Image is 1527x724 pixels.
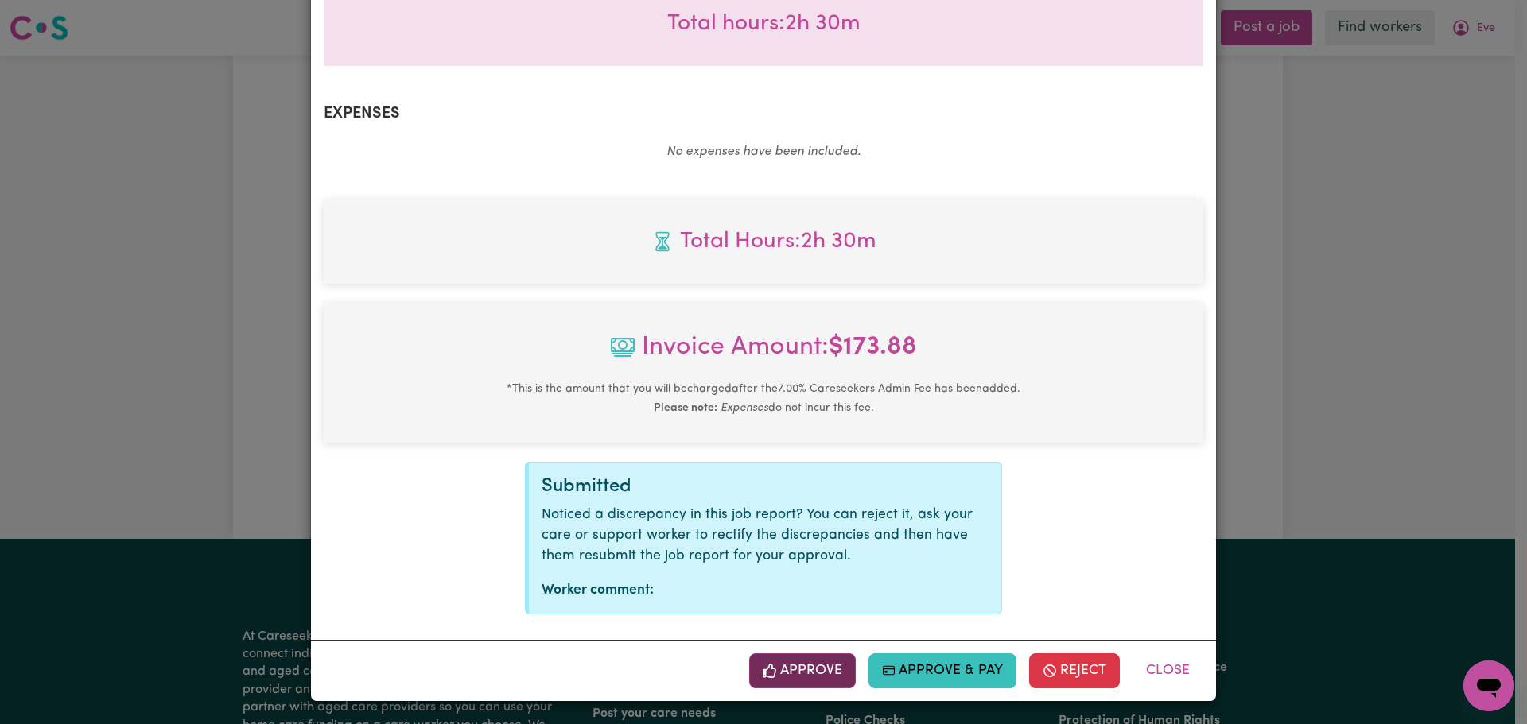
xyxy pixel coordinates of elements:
iframe: Button to launch messaging window [1463,660,1514,711]
button: Reject [1029,653,1120,688]
button: Approve & Pay [868,653,1017,688]
button: Approve [749,653,856,688]
span: Total hours worked: 2 hours 30 minutes [336,225,1191,258]
span: Total hours worked: 2 hours 30 minutes [667,13,861,35]
h2: Expenses [324,104,1203,123]
b: Please note: [654,402,717,414]
b: $ 173.88 [829,335,917,360]
small: This is the amount that you will be charged after the 7.00 % Careseekers Admin Fee has been added... [507,383,1020,414]
em: No expenses have been included. [666,145,861,158]
u: Expenses [721,402,768,414]
p: Noticed a discrepancy in this job report? You can reject it, ask your care or support worker to r... [542,505,989,567]
span: Submitted [542,477,631,496]
button: Close [1133,653,1203,688]
strong: Worker comment: [542,583,654,597]
span: Invoice Amount: [336,328,1191,379]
